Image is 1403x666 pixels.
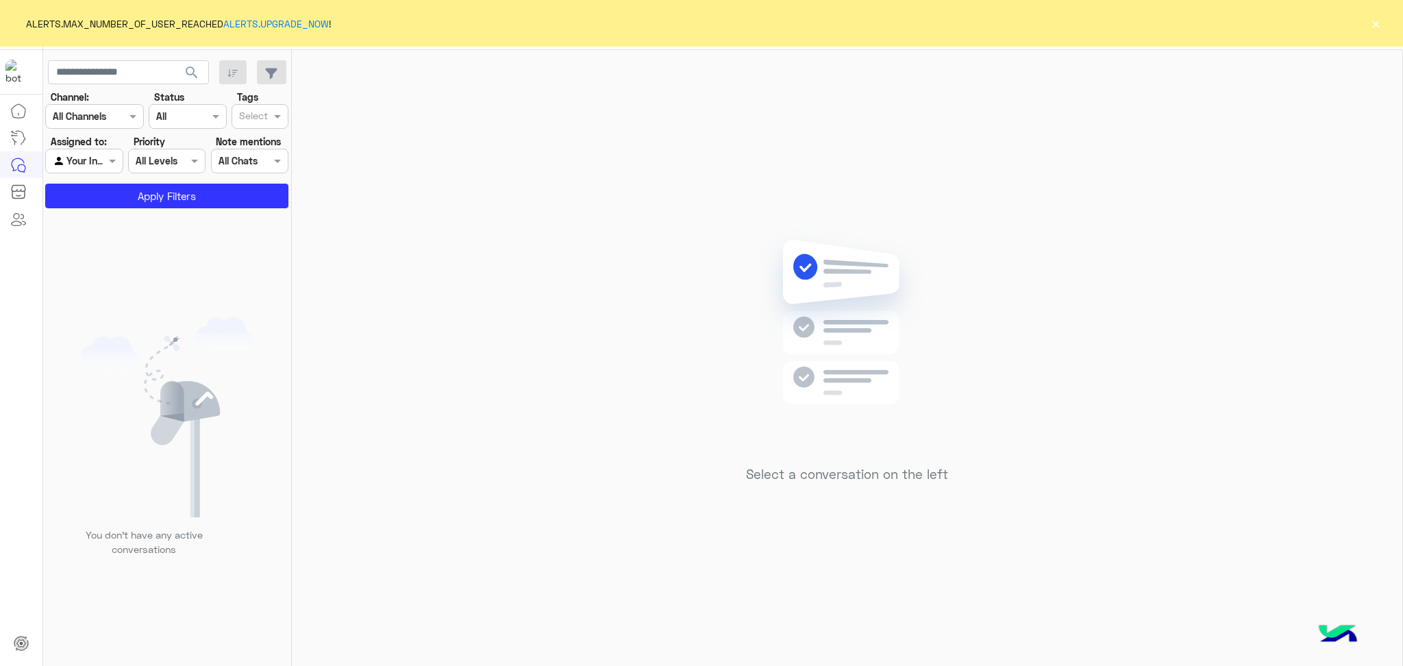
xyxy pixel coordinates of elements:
[223,18,329,29] a: ALERTS.UPGRADE_NOW
[51,90,89,104] label: Channel:
[154,90,184,104] label: Status
[175,60,209,90] button: search
[748,229,946,456] img: no messages
[45,184,288,208] button: Apply Filters
[5,60,30,84] img: 1403182699927242
[184,64,200,81] span: search
[26,16,331,31] span: ALERTS.MAX_NUMBER_OF_USER_REACHED !
[75,528,213,557] p: You don’t have any active conversations
[1369,16,1382,30] button: ×
[134,134,165,149] label: Priority
[746,467,948,482] h5: Select a conversation on the left
[51,134,107,149] label: Assigned to:
[216,134,281,149] label: Note mentions
[81,317,253,517] img: empty users
[237,90,258,104] label: Tags
[237,108,268,126] div: Select
[1314,611,1362,659] img: hulul-logo.png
